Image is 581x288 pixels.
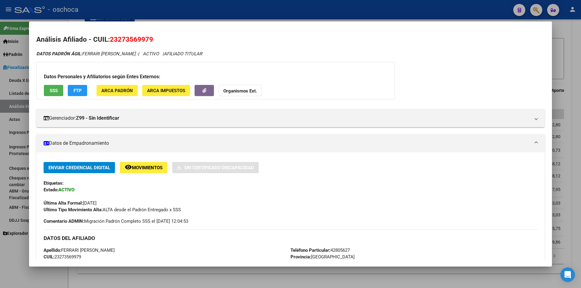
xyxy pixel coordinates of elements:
span: FERRARI [PERSON_NAME] - [36,51,138,57]
mat-expansion-panel-header: Datos de Empadronamiento [36,134,545,152]
span: Migración Padrón Completo SSS el [DATE] 12:04:53 [44,218,188,225]
span: Enviar Credencial Digital [48,165,110,170]
span: AFILIADO TITULAR [164,51,202,57]
strong: Teléfono Particular: [290,248,330,253]
button: ARCA Padrón [97,85,138,96]
span: ALTA desde el Padrón Entregado x SSS [44,207,181,212]
button: SSS [44,85,63,96]
h2: Análisis Afiliado - CUIL: [36,34,545,45]
strong: CUIL: [44,254,54,260]
h3: DATOS DEL AFILIADO [44,235,537,241]
button: Enviar Credencial Digital [44,162,115,173]
mat-panel-title: Datos de Empadronamiento [44,140,530,147]
strong: Organismos Ext. [223,88,257,94]
button: Sin Certificado Discapacidad [172,162,259,173]
mat-icon: remove_red_eye [125,163,132,171]
mat-expansion-panel-header: Gerenciador:Z99 - Sin Identificar [36,109,545,127]
strong: Comentario ADMIN: [44,218,84,224]
h3: Datos Personales y Afiliatorios según Entes Externos: [44,73,387,80]
strong: DATOS PADRÓN ÁGIL: [36,51,82,57]
span: ARCA Padrón [101,88,133,93]
strong: ACTIVO [58,187,74,193]
span: Sin Certificado Discapacidad [184,165,254,170]
strong: Ultimo Tipo Movimiento Alta: [44,207,103,212]
i: | ACTIVO | [36,51,202,57]
div: Open Intercom Messenger [560,267,575,282]
strong: Etiquetas: [44,180,64,186]
strong: Z99 - Sin Identificar [76,115,119,122]
span: [DATE] [44,200,97,206]
strong: Provincia: [290,254,311,260]
strong: Estado: [44,187,58,193]
span: 42805627 [290,248,350,253]
span: [GEOGRAPHIC_DATA] [290,254,355,260]
mat-panel-title: Gerenciador: [44,115,530,122]
strong: Última Alta Formal: [44,200,83,206]
span: 23273569979 [110,35,153,43]
span: ARCA Impuestos [147,88,185,93]
span: SSS [50,88,58,93]
span: FTP [74,88,82,93]
button: Movimientos [120,162,167,173]
button: ARCA Impuestos [142,85,190,96]
span: FERRARI [PERSON_NAME] [44,248,115,253]
button: FTP [68,85,87,96]
span: 23273569979 [44,254,81,260]
button: Organismos Ext. [218,85,262,96]
span: Movimientos [132,165,162,170]
strong: Apellido: [44,248,61,253]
